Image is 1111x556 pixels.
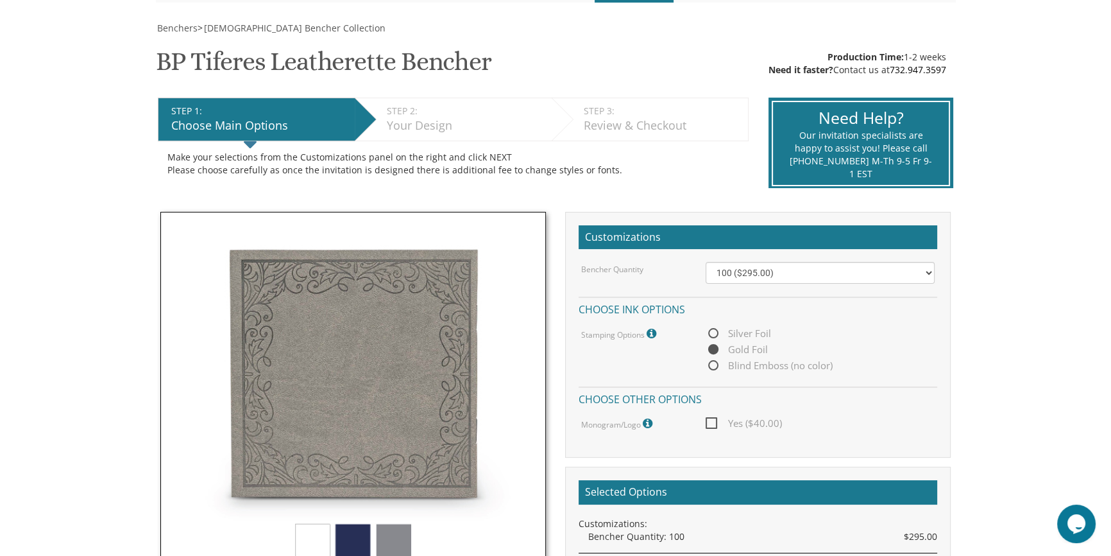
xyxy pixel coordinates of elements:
[768,64,833,76] span: Need it faster?
[1057,505,1098,543] iframe: chat widget
[198,22,386,34] span: >
[579,517,937,530] div: Customizations:
[706,326,771,342] span: Silver Foil
[579,387,937,409] h4: Choose other options
[387,105,545,117] div: STEP 2:
[581,415,656,432] label: Monogram/Logo
[203,22,386,34] a: [DEMOGRAPHIC_DATA] Bencher Collection
[167,151,739,177] div: Make your selections from the Customizations panel on the right and click NEXT Please choose care...
[584,117,742,134] div: Review & Checkout
[157,22,198,34] span: Benchers
[827,51,904,63] span: Production Time:
[789,107,932,130] div: Need Help?
[789,129,932,180] div: Our invitation specialists are happy to assist you! Please call [PHONE_NUMBER] M-Th 9-5 Fr 9-1 EST
[579,480,937,505] h2: Selected Options
[768,51,946,76] div: 1-2 weeks Contact us at
[156,48,491,85] h1: BP Tiferes Leatherette Bencher
[584,105,742,117] div: STEP 3:
[156,22,198,34] a: Benchers
[579,225,937,250] h2: Customizations
[904,530,937,543] span: $295.00
[581,326,659,342] label: Stamping Options
[581,264,643,275] label: Bencher Quantity
[579,297,937,319] h4: Choose ink options
[387,117,545,134] div: Your Design
[204,22,386,34] span: [DEMOGRAPHIC_DATA] Bencher Collection
[588,530,937,543] div: Bencher Quantity: 100
[171,105,348,117] div: STEP 1:
[706,342,768,358] span: Gold Foil
[706,358,833,374] span: Blind Emboss (no color)
[890,64,946,76] a: 732.947.3597
[706,415,782,431] span: Yes ($40.00)
[171,117,348,134] div: Choose Main Options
